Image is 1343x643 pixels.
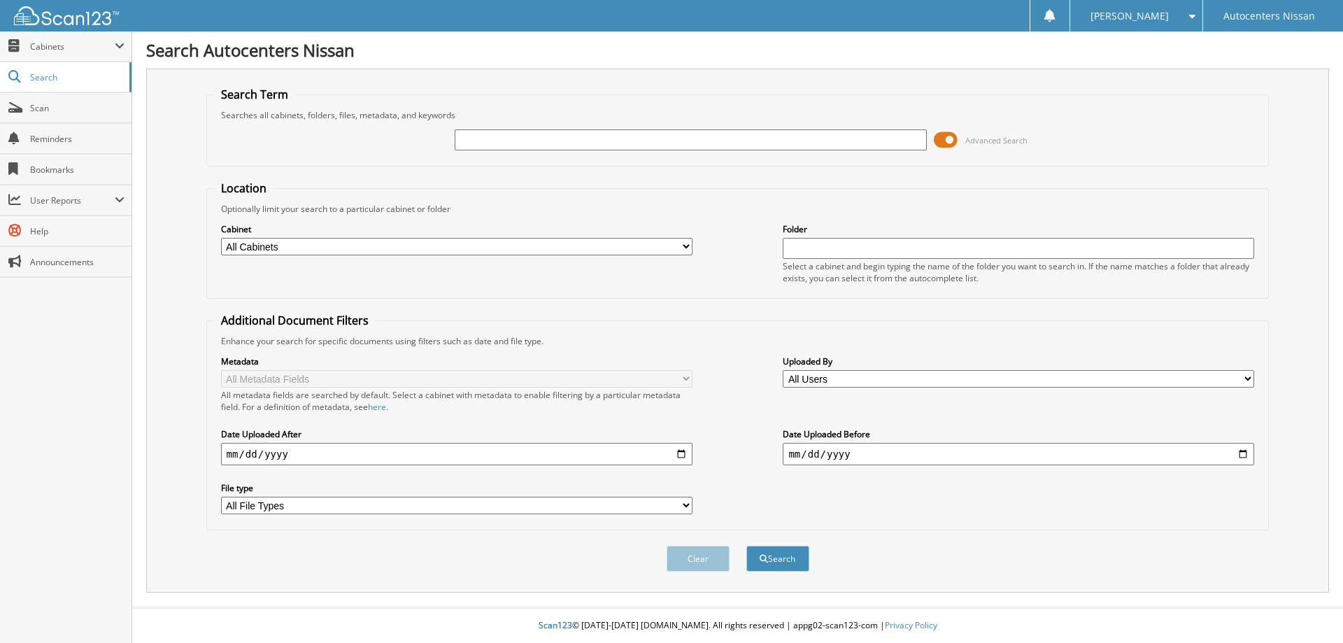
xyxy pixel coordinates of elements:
button: Clear [667,546,730,572]
span: Bookmarks [30,164,125,176]
a: here [368,401,386,413]
span: Announcements [30,256,125,268]
span: Scan123 [539,619,572,631]
span: [PERSON_NAME] [1090,12,1169,20]
span: Cabinets [30,41,115,52]
span: Scan [30,102,125,114]
legend: Additional Document Filters [214,313,376,328]
label: Folder [783,223,1254,235]
span: Reminders [30,133,125,145]
label: File type [221,482,692,494]
button: Search [746,546,809,572]
div: © [DATE]-[DATE] [DOMAIN_NAME]. All rights reserved | appg02-scan123-com | [132,609,1343,643]
span: Search [30,71,122,83]
legend: Search Term [214,87,295,102]
span: Help [30,225,125,237]
label: Uploaded By [783,355,1254,367]
span: Advanced Search [965,135,1028,146]
div: Optionally limit your search to a particular cabinet or folder [214,203,1262,215]
span: User Reports [30,195,115,206]
input: end [783,443,1254,465]
h1: Search Autocenters Nissan [146,38,1329,62]
label: Date Uploaded After [221,428,692,440]
a: Privacy Policy [885,619,937,631]
legend: Location [214,181,273,196]
label: Metadata [221,355,692,367]
span: Autocenters Nissan [1223,12,1315,20]
div: Searches all cabinets, folders, files, metadata, and keywords [214,109,1262,121]
img: scan123-logo-white.svg [14,6,119,25]
input: start [221,443,692,465]
div: Select a cabinet and begin typing the name of the folder you want to search in. If the name match... [783,260,1254,284]
label: Date Uploaded Before [783,428,1254,440]
label: Cabinet [221,223,692,235]
div: All metadata fields are searched by default. Select a cabinet with metadata to enable filtering b... [221,389,692,413]
div: Enhance your search for specific documents using filters such as date and file type. [214,335,1262,347]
